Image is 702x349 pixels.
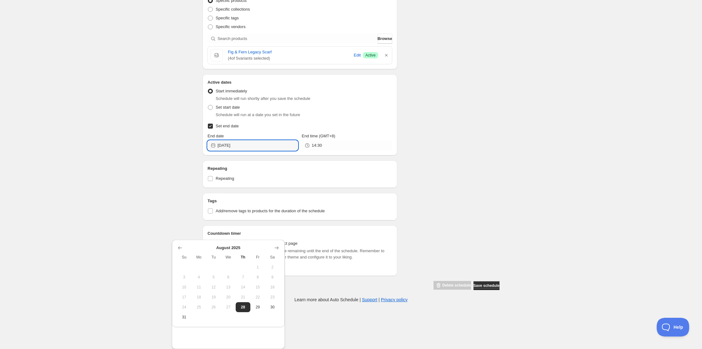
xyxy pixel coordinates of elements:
span: 21 [238,295,248,300]
button: Sunday August 31 2025 [177,312,192,322]
a: Support [362,297,377,302]
span: 15 [253,285,263,290]
button: Monday August 18 2025 [192,292,206,302]
button: Thursday August 21 2025 [236,292,250,302]
button: Tuesday August 12 2025 [206,282,221,292]
input: Search products [218,34,376,44]
button: Today Thursday August 28 2025 [236,302,250,312]
button: Monday August 25 2025 [192,302,206,312]
span: 16 [268,285,277,290]
span: Sa [268,255,277,260]
button: Sunday August 3 2025 [177,272,192,282]
button: Monday August 11 2025 [192,282,206,292]
span: 11 [194,285,204,290]
button: Saturday August 23 2025 [265,292,280,302]
button: Show next month, September 2025 [272,243,281,252]
span: 17 [179,295,189,300]
span: Su [179,255,189,260]
button: Wednesday August 6 2025 [221,272,236,282]
a: Privacy policy [381,297,408,302]
span: 31 [179,315,189,320]
button: Wednesday August 20 2025 [221,292,236,302]
button: Tuesday August 5 2025 [206,272,221,282]
span: 4 [194,275,204,280]
span: Schedule will run at a date you set in the future [216,112,300,117]
span: 28 [238,305,248,310]
button: Browse [378,34,392,44]
span: Repeating [216,176,234,181]
button: Saturday August 2 2025 [265,262,280,272]
span: Browse [378,36,392,42]
span: 10 [179,285,189,290]
th: Thursday [236,252,250,262]
span: We [223,255,233,260]
span: 26 [209,305,218,310]
span: Add/remove tags to products for the duration of the schedule [216,209,325,213]
th: Friday [250,252,265,262]
span: End time (GMT+8) [302,134,335,138]
button: Saturday August 9 2025 [265,272,280,282]
button: Save schedule [474,281,499,290]
span: 2 [268,265,277,270]
span: Specific collections [216,7,250,12]
h2: Countdown timer [208,230,392,237]
span: 7 [238,275,248,280]
button: Friday August 29 2025 [250,302,265,312]
span: Edit [354,52,361,58]
span: 1 [253,265,263,270]
button: Tuesday August 26 2025 [206,302,221,312]
span: Specific tags [216,16,239,20]
span: Tu [209,255,218,260]
button: Edit [353,50,362,60]
h2: Tags [208,198,392,204]
th: Saturday [265,252,280,262]
span: 27 [223,305,233,310]
button: Wednesday August 13 2025 [221,282,236,292]
th: Tuesday [206,252,221,262]
span: 25 [194,305,204,310]
span: 18 [194,295,204,300]
button: Friday August 1 2025 [250,262,265,272]
span: 20 [223,295,233,300]
button: Thursday August 14 2025 [236,282,250,292]
span: Save schedule [474,283,499,288]
span: 19 [209,295,218,300]
span: Set start date [216,105,240,110]
button: Thursday August 7 2025 [236,272,250,282]
span: 5 [209,275,218,280]
span: Active [365,53,376,58]
span: 22 [253,295,263,300]
h2: Repeating [208,165,392,172]
button: Sunday August 17 2025 [177,292,192,302]
span: Set end date [216,124,239,128]
th: Monday [192,252,206,262]
span: 9 [268,275,277,280]
a: Fig & Fern Legacy Scarf [228,49,352,55]
span: Specific vendors [216,24,245,29]
span: 8 [253,275,263,280]
button: Friday August 22 2025 [250,292,265,302]
th: Sunday [177,252,192,262]
span: 12 [209,285,218,290]
span: End date [208,134,224,138]
span: 24 [179,305,189,310]
p: The countdown timer will show the time remaining until the end of the schedule. Remember to add t... [216,248,392,260]
span: Th [238,255,248,260]
span: Mo [194,255,204,260]
button: Wednesday August 27 2025 [221,302,236,312]
h2: Active dates [208,79,392,86]
iframe: Toggle Customer Support [657,318,689,337]
span: 14 [238,285,248,290]
span: 13 [223,285,233,290]
span: Fr [253,255,263,260]
span: ( 4 of 5 variants selected) [228,55,352,61]
span: Schedule will run shortly after you save the schedule [216,96,310,101]
span: Start immediately [216,89,247,93]
button: Saturday August 30 2025 [265,302,280,312]
th: Wednesday [221,252,236,262]
span: 29 [253,305,263,310]
span: 30 [268,305,277,310]
p: Learn more about Auto Schedule | | [294,297,408,303]
button: Friday August 15 2025 [250,282,265,292]
button: Tuesday August 19 2025 [206,292,221,302]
